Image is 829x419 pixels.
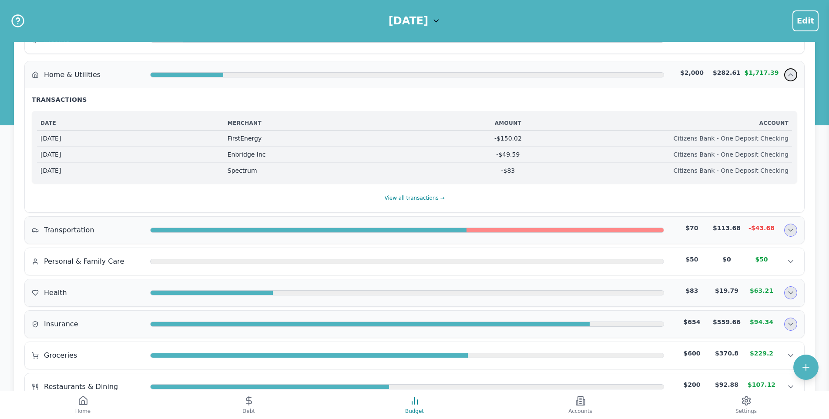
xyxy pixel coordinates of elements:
button: Accounts [497,391,663,419]
div: Enbridge Inc [228,150,415,159]
div: $370.8 [709,349,744,358]
button: Hide transactions [784,68,797,81]
div: Amount [415,120,602,127]
div: Spectrum [228,166,415,175]
button: Show transactions [784,224,797,237]
span: Transportation [44,225,94,235]
button: Show transactions [784,380,797,393]
div: Merchant [228,120,415,127]
button: View all transactions → [384,191,445,205]
button: Budget [332,391,497,419]
div: [DATE] [40,134,228,143]
span: Personal & Family Care [44,256,124,267]
div: $654 [675,318,709,326]
div: [DATE] [40,150,228,159]
span: Edit [797,15,814,27]
div: $1,717.39 [744,68,779,77]
span: Home [75,408,91,415]
div: $113.68 [709,224,744,232]
div: $200 [675,380,709,389]
button: Debt [166,391,332,419]
span: Accounts [568,408,592,415]
h1: [DATE] [389,14,428,28]
span: Budget [405,408,424,415]
div: $559.66 [709,318,744,326]
div: $70 [675,224,709,232]
button: Help [10,13,25,28]
button: Show transactions [784,318,797,331]
div: $63.21 [744,286,779,295]
div: $2,000 [675,68,709,77]
div: [DATE] [40,166,228,175]
div: Citizens Bank - One Deposit Checking [601,134,789,143]
button: Show transactions [784,286,797,299]
div: $0 [709,255,744,264]
span: Health [44,288,67,298]
span: Home & Utilities [44,70,101,80]
div: FirstEnergy [228,134,415,143]
div: $600 [675,349,709,358]
span: Settings [735,408,757,415]
span: Groceries [44,350,77,361]
button: Show transactions [784,255,797,268]
div: $107.12 [744,380,779,389]
div: Date [40,120,228,127]
button: Menu [792,10,819,31]
div: -$43.68 [744,224,779,232]
div: -$150.02 [415,134,602,143]
div: $83 [675,286,709,295]
h4: Transactions [32,95,797,104]
span: Restaurants & Dining [44,382,118,392]
button: Show transactions [784,349,797,362]
div: $50 [744,255,779,264]
div: Citizens Bank - One Deposit Checking [601,166,789,175]
span: Debt [242,408,255,415]
div: $19.79 [709,286,744,295]
div: Account [601,120,789,127]
div: -$83 [415,166,602,175]
button: Settings [663,391,829,419]
div: Citizens Bank - One Deposit Checking [601,150,789,159]
div: $282.61 [709,68,744,77]
div: $50 [675,255,709,264]
div: $229.2 [744,349,779,358]
span: Insurance [44,319,78,329]
div: $94.34 [744,318,779,326]
div: $92.88 [709,380,744,389]
div: -$49.59 [415,150,602,159]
